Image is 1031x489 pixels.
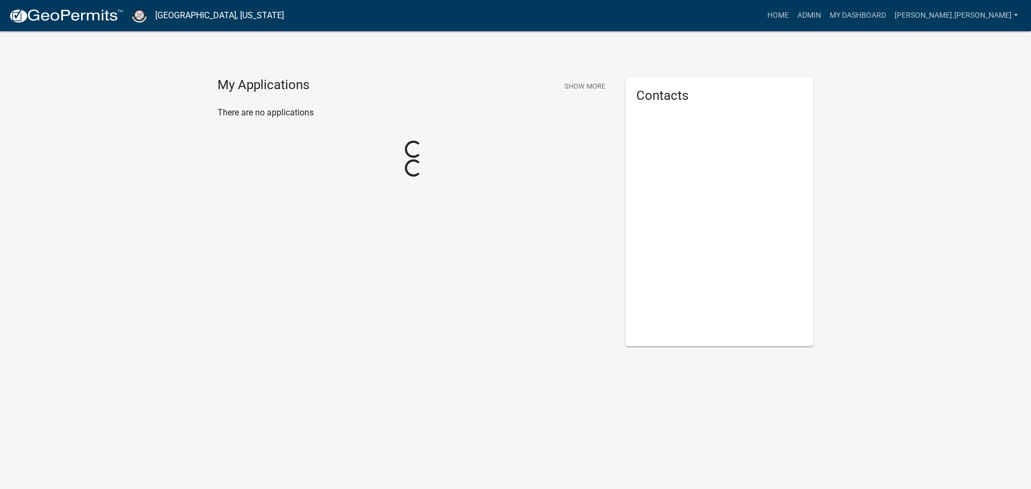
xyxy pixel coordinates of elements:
[217,106,609,119] p: There are no applications
[763,5,793,26] a: Home
[890,5,1022,26] a: [PERSON_NAME].[PERSON_NAME]
[560,77,609,95] button: Show More
[217,77,309,93] h4: My Applications
[793,5,825,26] a: Admin
[636,88,803,104] h5: Contacts
[825,5,890,26] a: My Dashboard
[155,6,284,25] a: [GEOGRAPHIC_DATA], [US_STATE]
[132,8,147,23] img: Cass County, Indiana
